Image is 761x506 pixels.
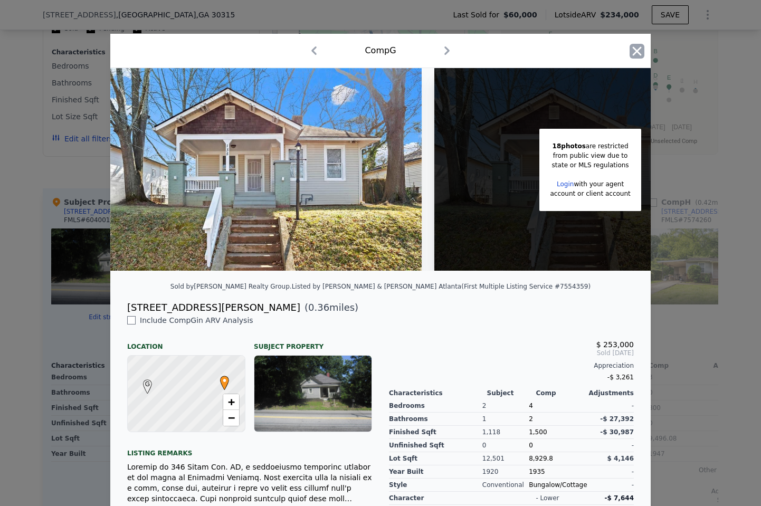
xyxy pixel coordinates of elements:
[110,68,422,271] img: Property Img
[487,389,536,397] div: Subject
[574,180,624,188] span: with your agent
[389,389,487,397] div: Characteristics
[223,394,239,410] a: Zoom in
[529,465,587,479] div: 1935
[217,373,232,388] span: •
[550,141,630,151] div: are restricted
[482,479,529,492] div: Conventional
[607,455,634,462] span: $ 4,146
[529,402,533,409] span: 4
[389,361,634,370] div: Appreciation
[529,479,587,492] div: Bungalow/Cottage
[587,439,634,452] div: -
[136,316,258,324] span: Include Comp G in ARV Analysis
[365,44,396,57] div: Comp G
[217,376,224,382] div: •
[482,399,529,413] div: 2
[607,374,634,381] span: -$ 3,261
[389,426,482,439] div: Finished Sqft
[127,300,300,315] div: [STREET_ADDRESS][PERSON_NAME]
[587,479,634,492] div: -
[308,302,329,313] span: 0.36
[482,439,529,452] div: 0
[140,379,147,386] div: G
[550,151,630,160] div: from public view due to
[536,494,559,502] div: - lower
[587,465,634,479] div: -
[254,334,372,351] div: Subject Property
[389,413,482,426] div: Bathrooms
[605,494,634,502] span: -$ 7,644
[550,189,630,198] div: account or client account
[529,455,553,462] span: 8,929.8
[292,283,591,290] div: Listed by [PERSON_NAME] & [PERSON_NAME] Atlanta (First Multiple Listing Service #7554359)
[536,389,585,397] div: Comp
[389,439,482,452] div: Unfinished Sqft
[553,142,586,150] span: 18 photos
[482,465,529,479] div: 1920
[600,428,634,436] span: -$ 30,987
[557,180,574,188] a: Login
[600,415,634,423] span: -$ 27,392
[585,389,634,397] div: Adjustments
[389,479,482,492] div: Style
[389,349,634,357] span: Sold [DATE]
[170,283,292,290] div: Sold by [PERSON_NAME] Realty Group .
[389,465,482,479] div: Year Built
[127,441,372,457] div: Listing remarks
[140,379,155,389] span: G
[127,462,372,504] div: Loremip do 346 Sitam Con. AD, e seddoeiusmo temporinc utlabor et dol magna al Enimadmi Veniamq. N...
[389,452,482,465] div: Lot Sqft
[127,334,245,351] div: Location
[300,300,358,315] span: ( miles)
[529,442,533,449] span: 0
[550,160,630,170] div: state or MLS regulations
[223,410,239,426] a: Zoom out
[587,399,634,413] div: -
[482,452,529,465] div: 12,501
[228,411,235,424] span: −
[596,340,634,349] span: $ 253,000
[529,428,547,436] span: 1,500
[482,426,529,439] div: 1,118
[529,413,587,426] div: 2
[482,413,529,426] div: 1
[228,395,235,408] span: +
[389,492,487,505] div: character
[389,399,482,413] div: Bedrooms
